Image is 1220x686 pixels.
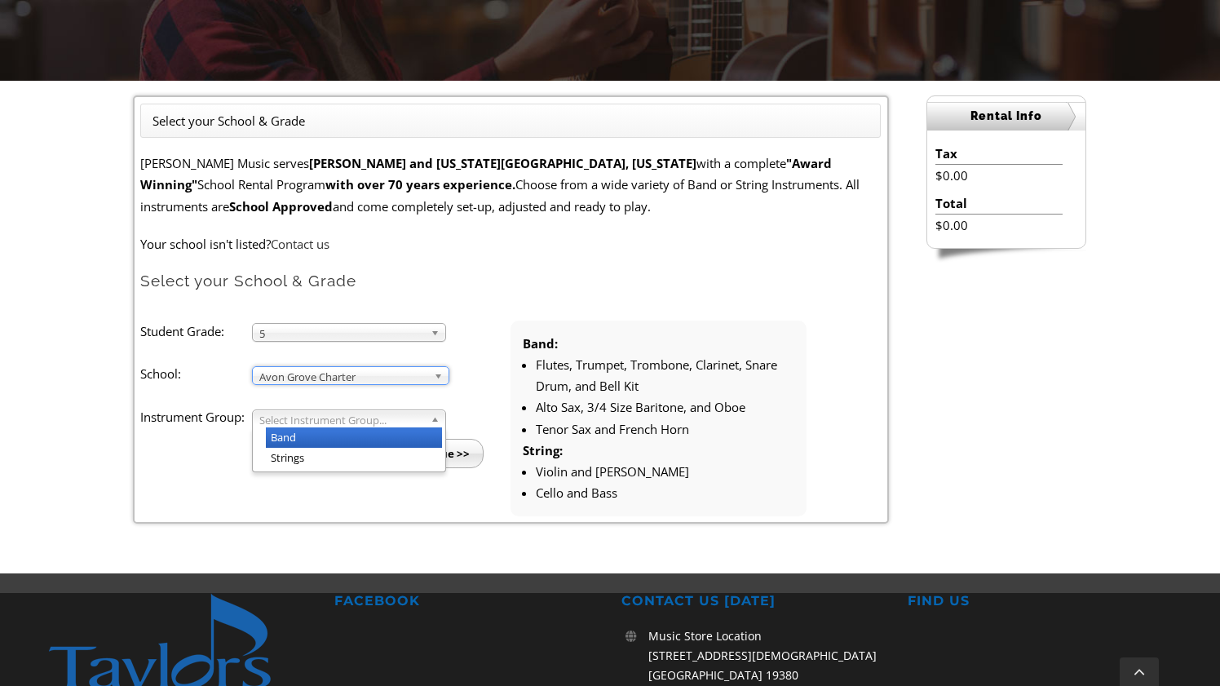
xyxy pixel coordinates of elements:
[152,110,305,131] li: Select your School & Grade
[309,155,696,171] strong: [PERSON_NAME] and [US_STATE][GEOGRAPHIC_DATA], [US_STATE]
[140,271,881,291] h2: Select your School & Grade
[523,335,558,352] strong: Band:
[140,153,881,217] p: [PERSON_NAME] Music serves with a complete School Rental Program Choose from a wide variety of Ba...
[648,626,885,684] p: Music Store Location [STREET_ADDRESS][DEMOGRAPHIC_DATA] [GEOGRAPHIC_DATA] 19380
[140,233,881,254] p: Your school isn't listed?
[325,176,515,193] strong: with over 70 years experience.
[271,236,329,252] a: Contact us
[926,249,1086,263] img: sidebar-footer.png
[935,193,1062,215] li: Total
[140,321,251,342] label: Student Grade:
[536,418,794,440] li: Tenor Sax and French Horn
[935,165,1062,186] li: $0.00
[140,363,251,384] label: School:
[523,442,563,458] strong: String:
[140,406,251,427] label: Instrument Group:
[536,354,794,397] li: Flutes, Trumpet, Trombone, Clarinet, Snare Drum, and Bell Kit
[935,215,1062,236] li: $0.00
[334,593,599,610] h2: FACEBOOK
[266,427,442,448] li: Band
[229,198,333,215] strong: School Approved
[935,143,1062,165] li: Tax
[536,482,794,503] li: Cello and Bass
[266,448,442,468] li: Strings
[259,324,424,343] span: 5
[259,410,424,430] span: Select Instrument Group...
[259,367,427,387] span: Avon Grove Charter
[536,461,794,482] li: Violin and [PERSON_NAME]
[927,102,1085,131] h2: Rental Info
[908,593,1172,610] h2: FIND US
[621,593,886,610] h2: CONTACT US [DATE]
[536,396,794,418] li: Alto Sax, 3/4 Size Baritone, and Oboe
